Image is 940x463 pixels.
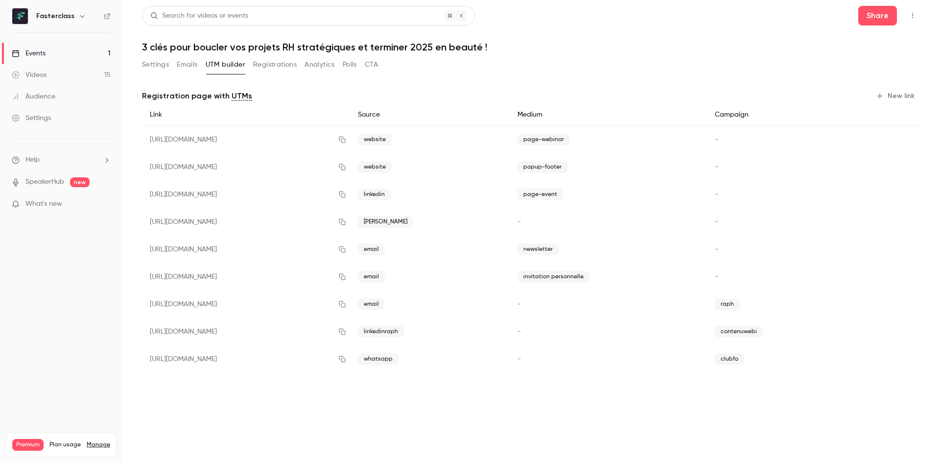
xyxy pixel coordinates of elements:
[350,104,510,126] div: Source
[150,11,248,21] div: Search for videos or events
[87,441,110,449] a: Manage
[12,8,28,24] img: Fasterclass
[177,57,197,73] button: Emails
[70,177,90,187] span: new
[715,326,763,338] span: contenuwebi
[12,439,44,451] span: Premium
[206,57,245,73] button: UTM builder
[517,189,563,200] span: page-event
[305,57,335,73] button: Analytics
[517,134,570,146] span: page-webinar
[12,92,55,101] div: Audience
[142,345,350,373] div: [URL][DOMAIN_NAME]
[142,236,350,263] div: [URL][DOMAIN_NAME]
[142,181,350,208] div: [URL][DOMAIN_NAME]
[49,441,81,449] span: Plan usage
[99,200,111,209] iframe: Noticeable Trigger
[517,161,567,173] span: popup-footer
[858,6,897,25] button: Share
[510,104,707,126] div: Medium
[715,136,718,143] span: -
[12,70,47,80] div: Videos
[715,219,718,225] span: -
[36,11,74,21] h6: Fasterclass
[358,161,392,173] span: website
[142,104,350,126] div: Link
[358,271,385,283] span: email
[517,219,521,225] span: -
[253,57,297,73] button: Registrations
[142,41,920,53] h1: 3 clés pour boucler vos projets RH stratégiques et terminer 2025 en beauté !
[517,328,521,335] span: -
[707,104,850,126] div: Campaign
[358,326,404,338] span: linkedinraph
[715,298,740,310] span: raph
[142,57,169,73] button: Settings
[517,356,521,363] span: -
[365,57,378,73] button: CTA
[142,90,252,102] p: Registration page with
[715,191,718,198] span: -
[12,155,111,165] li: help-dropdown-opener
[358,189,391,200] span: linkedin
[358,134,392,146] span: website
[142,153,350,181] div: [URL][DOMAIN_NAME]
[358,353,399,365] span: whatsapp
[517,244,559,255] span: newsletter
[25,155,40,165] span: Help
[142,291,350,318] div: [URL][DOMAIN_NAME]
[517,271,589,283] span: invitation personnelle
[12,49,46,58] div: Events
[358,216,413,228] span: [PERSON_NAME]
[232,90,252,102] a: UTMs
[358,298,385,310] span: email
[715,164,718,171] span: -
[715,353,744,365] span: clubfo
[142,318,350,345] div: [URL][DOMAIN_NAME]
[517,301,521,308] span: -
[343,57,357,73] button: Polls
[715,273,718,280] span: -
[358,244,385,255] span: email
[25,199,62,209] span: What's new
[25,177,64,187] a: SpeakerHub
[715,246,718,253] span: -
[142,208,350,236] div: [URL][DOMAIN_NAME]
[12,113,51,123] div: Settings
[872,88,920,104] button: New link
[142,263,350,291] div: [URL][DOMAIN_NAME]
[142,126,350,154] div: [URL][DOMAIN_NAME]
